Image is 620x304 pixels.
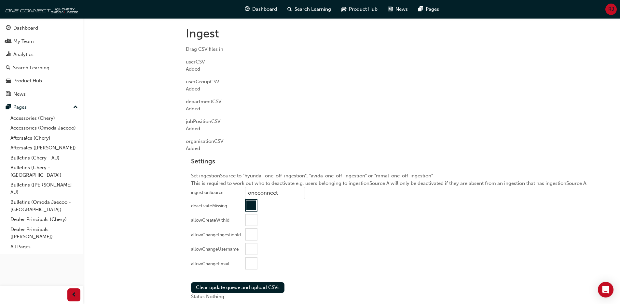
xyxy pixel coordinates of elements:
[191,261,229,267] div: allowChangeEmail
[598,282,613,297] div: Open Intercom Messenger
[3,48,80,61] a: Analytics
[13,64,49,72] div: Search Learning
[186,125,615,132] div: Added
[13,38,34,45] div: My Team
[3,21,80,101] button: DashboardMy TeamAnalyticsSearch LearningProduct HubNews
[186,105,615,113] div: Added
[3,101,80,113] button: Pages
[186,132,615,152] div: organisation CSV
[186,93,615,113] div: department CSV
[8,113,80,123] a: Accessories (Chery)
[287,5,292,13] span: search-icon
[13,51,34,58] div: Analytics
[8,153,80,163] a: Bulletins (Chery - AU)
[8,133,80,143] a: Aftersales (Chery)
[186,46,615,53] div: Drag CSV files in
[191,217,229,224] div: allowCreateWithId
[6,52,11,58] span: chart-icon
[8,180,80,197] a: Bulletins ([PERSON_NAME] - AU)
[191,158,610,165] h3: Settings
[341,5,346,13] span: car-icon
[72,291,76,299] span: prev-icon
[8,123,80,133] a: Accessories (Omoda Jaecoo)
[191,293,610,300] div: Status: Nothing
[186,85,615,93] div: Added
[608,6,614,13] span: RJ
[3,3,78,16] img: oneconnect
[186,26,615,41] h1: Ingest
[8,197,80,214] a: Bulletins (Omoda Jaecoo - [GEOGRAPHIC_DATA])
[186,65,615,73] div: Added
[3,88,80,100] a: News
[13,24,38,32] div: Dashboard
[383,3,413,16] a: news-iconNews
[8,163,80,180] a: Bulletins (Chery - [GEOGRAPHIC_DATA])
[186,152,615,277] div: Set ingestionSource to "hyundai-one-off-ingestion", "avida-one-off-ingestion" or "mmal-one-off-in...
[186,53,615,73] div: user CSV
[3,22,80,34] a: Dashboard
[8,214,80,225] a: Dealer Principals (Chery)
[186,73,615,93] div: userGroup CSV
[413,3,444,16] a: pages-iconPages
[8,225,80,242] a: Dealer Principals ([PERSON_NAME])
[295,6,331,13] span: Search Learning
[191,246,239,253] div: allowChangeUsername
[6,39,11,45] span: people-icon
[6,104,11,110] span: pages-icon
[418,5,423,13] span: pages-icon
[186,145,615,152] div: Added
[3,75,80,87] a: Product Hub
[282,3,336,16] a: search-iconSearch Learning
[186,113,615,132] div: jobPosition CSV
[13,104,27,111] div: Pages
[395,6,408,13] span: News
[252,6,277,13] span: Dashboard
[13,90,26,98] div: News
[8,143,80,153] a: Aftersales ([PERSON_NAME])
[6,78,11,84] span: car-icon
[8,242,80,252] a: All Pages
[605,4,617,15] button: RJ
[191,203,227,209] div: deactivateMissing
[13,77,42,85] div: Product Hub
[6,91,11,97] span: news-icon
[426,6,439,13] span: Pages
[73,103,78,112] span: up-icon
[349,6,378,13] span: Product Hub
[6,65,10,71] span: search-icon
[388,5,393,13] span: news-icon
[3,35,80,48] a: My Team
[191,189,224,196] div: ingestionSource
[191,282,284,293] button: Clear update queue and upload CSVs
[3,62,80,74] a: Search Learning
[245,187,305,199] input: ingestionSource
[6,25,11,31] span: guage-icon
[191,232,241,238] div: allowChangeIngestionId
[336,3,383,16] a: car-iconProduct Hub
[240,3,282,16] a: guage-iconDashboard
[245,5,250,13] span: guage-icon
